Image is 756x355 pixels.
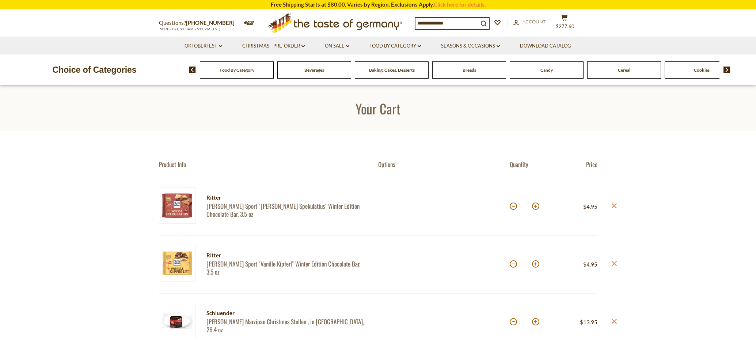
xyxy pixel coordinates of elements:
[185,42,222,50] a: Oktoberfest
[220,67,254,73] a: Food By Category
[159,187,195,224] img: Ritter Sport Weiss Spekulatius Winter Edition
[583,203,597,210] span: $4.95
[159,160,378,168] div: Product Info
[556,23,574,29] span: $277.60
[378,160,510,168] div: Options
[540,67,553,73] a: Candy
[554,14,575,33] button: $277.60
[206,309,365,318] div: Schluender
[206,193,365,202] div: Ritter
[434,1,486,8] a: Click here for details.
[206,202,365,218] a: [PERSON_NAME] Sport "[PERSON_NAME] Spekulatius" Winter Edition Chocolate Bar, 3.5 oz
[583,261,597,268] span: $4.95
[510,160,554,168] div: Quantity
[206,260,365,276] a: [PERSON_NAME] Sport "Vanille Kipferl" Winter Edition Chocolate Bar, 3.5 oz
[441,42,500,50] a: Seasons & Occasions
[189,67,196,73] img: previous arrow
[206,251,365,260] div: Ritter
[520,42,571,50] a: Download Catalog
[159,303,195,339] img: Schluender Marzipan Christmas Stollen Cellophone
[206,318,365,333] a: [PERSON_NAME] Marzipan Christmas Stollen , in [GEOGRAPHIC_DATA], 26.4 oz
[618,67,630,73] a: Cereal
[694,67,710,73] a: Cookies
[325,42,349,50] a: On Sale
[304,67,324,73] a: Beverages
[369,67,415,73] a: Baking, Cakes, Desserts
[23,100,733,117] h1: Your Cart
[554,160,597,168] div: Price
[159,245,195,282] img: Ritter Sport Vanille Kipferl Winter Edition
[242,42,305,50] a: Christmas - PRE-ORDER
[513,18,546,26] a: Account
[186,19,235,26] a: [PHONE_NUMBER]
[159,18,240,28] p: Questions?
[580,319,597,325] span: $13.95
[159,27,221,31] span: MON - FRI, 9:00AM - 5:00PM (EST)
[463,67,476,73] a: Breads
[723,67,730,73] img: next arrow
[523,19,546,24] span: Account
[369,42,421,50] a: Food By Category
